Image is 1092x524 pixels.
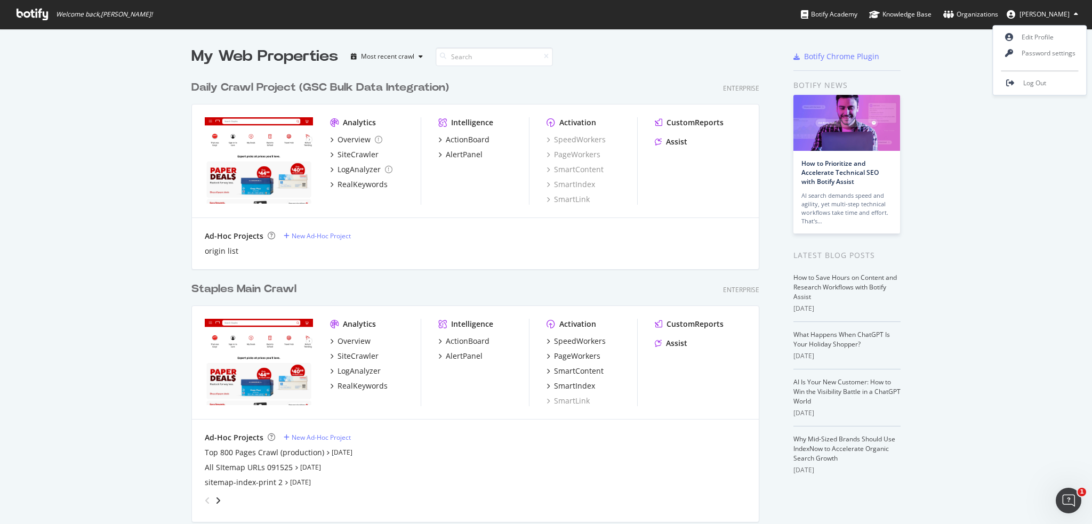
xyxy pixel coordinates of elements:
div: Overview [338,134,371,145]
div: [DATE] [793,465,901,475]
div: Intelligence [451,319,493,329]
a: How to Save Hours on Content and Research Workflows with Botify Assist [793,273,897,301]
div: Activation [559,319,596,329]
a: Overview [330,134,382,145]
a: LogAnalyzer [330,164,392,175]
div: AlertPanel [446,351,483,361]
a: Assist [655,136,687,147]
div: [DATE] [793,351,901,361]
div: angle-right [214,495,222,506]
a: PageWorkers [547,149,600,160]
div: SiteCrawler [338,351,379,361]
input: Search [436,47,553,66]
div: CustomReports [667,117,724,128]
div: RealKeywords [338,381,388,391]
iframe: Intercom live chat [1056,488,1081,513]
a: SmartLink [547,194,590,205]
div: Daily Crawl Project (GSC Bulk Data Integration) [191,80,449,95]
a: SiteCrawler [330,351,379,361]
a: ActionBoard [438,134,489,145]
a: [DATE] [300,463,321,472]
div: Ad-Hoc Projects [205,231,263,241]
div: Staples Main Crawl [191,281,296,297]
img: How to Prioritize and Accelerate Technical SEO with Botify Assist [793,95,900,151]
a: LogAnalyzer [330,366,381,376]
div: AlertPanel [446,149,483,160]
div: My Web Properties [191,46,338,67]
img: staples.com [205,319,313,405]
div: Organizations [943,9,998,20]
a: New Ad-Hoc Project [284,433,351,442]
div: SmartIndex [547,179,595,190]
div: RealKeywords [338,179,388,190]
div: Assist [666,338,687,349]
a: SmartLink [547,396,590,406]
div: Enterprise [723,285,759,294]
a: ActionBoard [438,336,489,346]
a: AI Is Your New Customer: How to Win the Visibility Battle in a ChatGPT World [793,377,901,406]
div: All SItemap URLs 091525 [205,462,293,473]
div: Overview [338,336,371,346]
div: New Ad-Hoc Project [292,433,351,442]
a: AlertPanel [438,351,483,361]
a: origin list [205,246,238,256]
div: SmartContent [554,366,604,376]
div: Assist [666,136,687,147]
a: How to Prioritize and Accelerate Technical SEO with Botify Assist [801,159,879,186]
div: Activation [559,117,596,128]
a: SmartContent [547,164,604,175]
a: CustomReports [655,117,724,128]
div: CustomReports [667,319,724,329]
a: Assist [655,338,687,349]
a: New Ad-Hoc Project [284,231,351,240]
a: CustomReports [655,319,724,329]
span: Log Out [1023,79,1046,88]
a: Top 800 Pages Crawl (production) [205,447,324,458]
div: LogAnalyzer [338,366,381,376]
div: Latest Blog Posts [793,249,901,261]
div: New Ad-Hoc Project [292,231,351,240]
div: Botify Academy [801,9,857,20]
a: Log Out [993,75,1087,91]
a: Password settings [993,45,1087,61]
a: Edit Profile [993,29,1087,45]
div: Analytics [343,319,376,329]
a: sitemap-index-print 2 [205,477,283,488]
a: SmartIndex [547,381,595,391]
div: Intelligence [451,117,493,128]
div: ActionBoard [446,336,489,346]
a: Staples Main Crawl [191,281,301,297]
span: 1 [1078,488,1086,496]
a: [DATE] [332,448,352,457]
div: angle-left [200,492,214,509]
div: SmartIndex [554,381,595,391]
div: PageWorkers [554,351,600,361]
a: AlertPanel [438,149,483,160]
span: Welcome back, [PERSON_NAME] ! [56,10,152,19]
a: RealKeywords [330,381,388,391]
div: Enterprise [723,84,759,93]
div: [DATE] [793,408,901,418]
div: SpeedWorkers [547,134,606,145]
a: [DATE] [290,478,311,487]
a: RealKeywords [330,179,388,190]
button: [PERSON_NAME] [998,6,1087,23]
div: Most recent crawl [361,53,414,60]
span: Jeffrey Iwanicki [1019,10,1070,19]
div: Botify news [793,79,901,91]
div: SpeedWorkers [554,336,606,346]
div: AI search demands speed and agility, yet multi-step technical workflows take time and effort. Tha... [801,191,892,225]
a: Daily Crawl Project (GSC Bulk Data Integration) [191,80,453,95]
a: SmartContent [547,366,604,376]
div: ActionBoard [446,134,489,145]
a: SpeedWorkers [547,336,606,346]
a: PageWorkers [547,351,600,361]
div: Ad-Hoc Projects [205,432,263,443]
